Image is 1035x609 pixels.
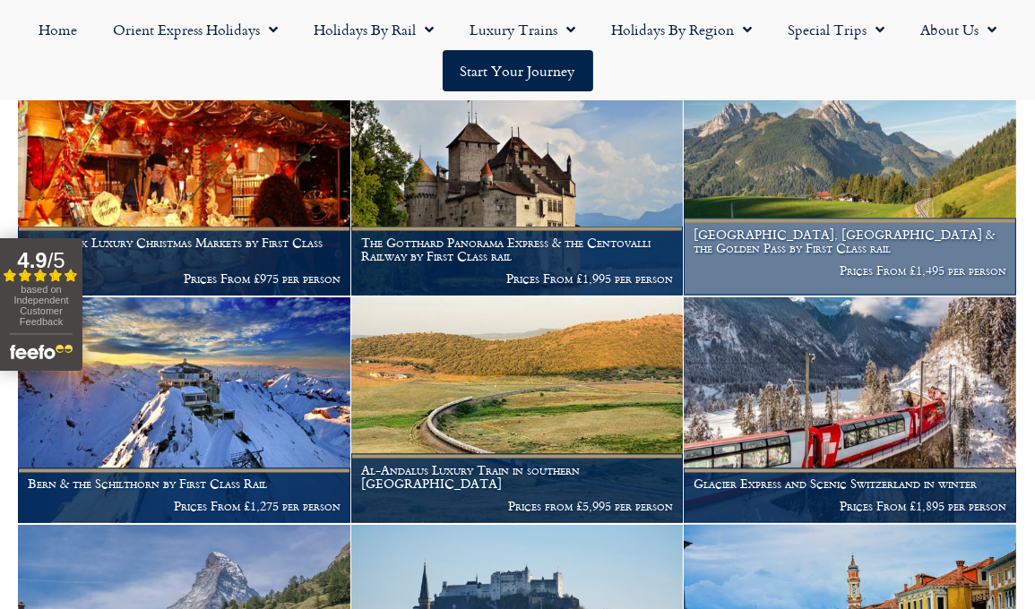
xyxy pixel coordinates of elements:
[28,236,341,264] h1: Montreux Luxury Christmas Markets by First Class Rail
[694,477,1006,492] h1: Glacier Express and Scenic Switzerland in winter
[694,264,1006,279] p: Prices From £1,495 per person
[361,500,674,514] p: Prices from £5,995 per person
[18,70,351,296] a: Montreux Luxury Christmas Markets by First Class Rail Prices From £975 per person
[21,9,95,50] a: Home
[95,9,296,50] a: Orient Express Holidays
[361,236,674,264] h1: The Gotthard Panorama Express & the Centovalli Railway by First Class rail
[361,464,674,493] h1: Al-Andalus Luxury Train in southern [GEOGRAPHIC_DATA]
[28,272,341,287] p: Prices From £975 per person
[902,9,1014,50] a: About Us
[18,297,351,524] a: Bern & the Schilthorn by First Class Rail Prices From £1,275 per person
[9,9,1026,91] nav: Menu
[351,297,685,524] a: Al-Andalus Luxury Train in southern [GEOGRAPHIC_DATA] Prices from £5,995 per person
[28,477,341,492] h1: Bern & the Schilthorn by First Class Rail
[296,9,452,50] a: Holidays by Rail
[694,227,1006,256] h1: [GEOGRAPHIC_DATA], [GEOGRAPHIC_DATA] & the Golden Pass by First Class rail
[694,500,1006,514] p: Prices From £1,895 per person
[684,70,1017,296] a: [GEOGRAPHIC_DATA], [GEOGRAPHIC_DATA] & the Golden Pass by First Class rail Prices From £1,495 per...
[593,9,770,50] a: Holidays by Region
[351,70,685,296] a: The Gotthard Panorama Express & the Centovalli Railway by First Class rail Prices From £1,995 per...
[351,70,684,296] img: Chateau de Chillon Montreux
[443,50,593,91] a: Start your Journey
[684,297,1017,524] a: Glacier Express and Scenic Switzerland in winter Prices From £1,895 per person
[770,9,902,50] a: Special Trips
[28,500,341,514] p: Prices From £1,275 per person
[361,272,674,287] p: Prices From £1,995 per person
[452,9,593,50] a: Luxury Trains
